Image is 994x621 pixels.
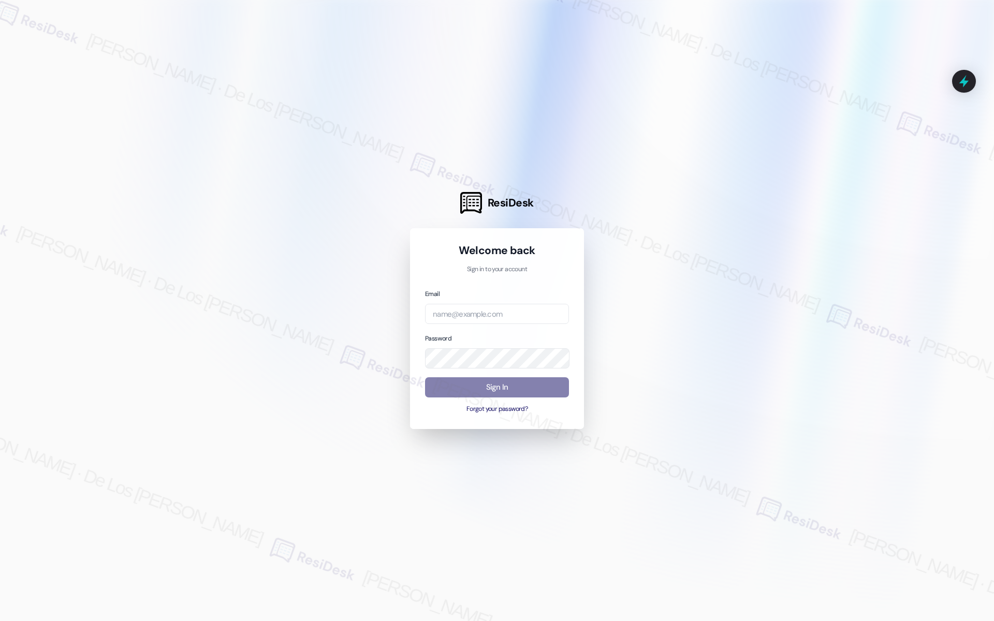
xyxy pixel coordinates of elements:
[425,304,569,324] input: name@example.com
[460,192,482,214] img: ResiDesk Logo
[425,265,569,274] p: Sign in to your account
[425,334,451,343] label: Password
[425,405,569,414] button: Forgot your password?
[425,243,569,258] h1: Welcome back
[425,290,440,298] label: Email
[488,196,534,210] span: ResiDesk
[425,377,569,397] button: Sign In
